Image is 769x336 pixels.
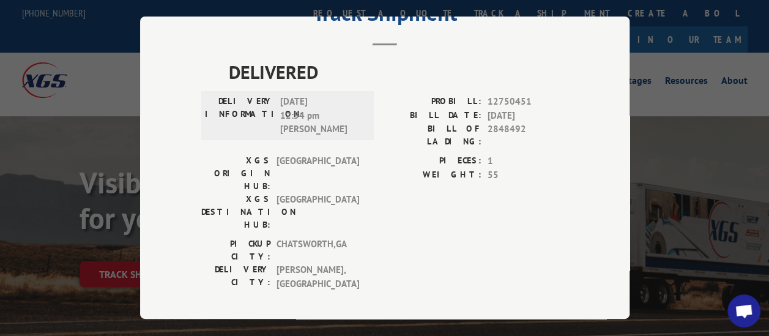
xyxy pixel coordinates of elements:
[488,123,568,149] span: 2848492
[205,95,274,137] label: DELIVERY INFORMATION:
[385,155,481,169] label: PIECES:
[488,95,568,110] span: 12750451
[201,264,270,291] label: DELIVERY CITY:
[385,109,481,123] label: BILL DATE:
[201,155,270,193] label: XGS ORIGIN HUB:
[277,193,359,232] span: [GEOGRAPHIC_DATA]
[385,95,481,110] label: PROBILL:
[488,155,568,169] span: 1
[201,238,270,264] label: PICKUP CITY:
[280,95,363,137] span: [DATE] 12:54 pm [PERSON_NAME]
[277,264,359,291] span: [PERSON_NAME] , [GEOGRAPHIC_DATA]
[488,168,568,182] span: 55
[201,4,568,28] h2: Track Shipment
[229,59,568,86] span: DELIVERED
[488,109,568,123] span: [DATE]
[277,238,359,264] span: CHATSWORTH , GA
[727,294,760,327] div: Open chat
[385,168,481,182] label: WEIGHT:
[277,155,359,193] span: [GEOGRAPHIC_DATA]
[201,193,270,232] label: XGS DESTINATION HUB:
[385,123,481,149] label: BILL OF LADING:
